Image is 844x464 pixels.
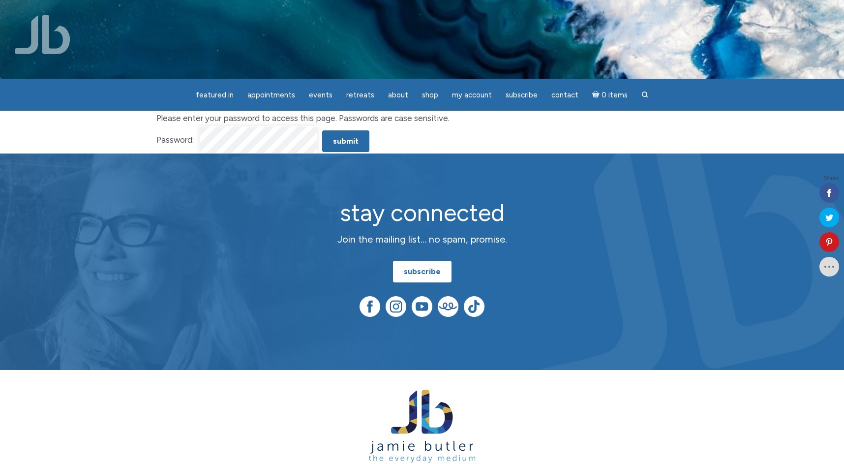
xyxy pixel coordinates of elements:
[438,296,458,317] img: Teespring
[551,91,578,99] span: Contact
[592,91,602,99] i: Cart
[386,296,406,317] img: Instagram
[369,451,476,459] a: Jamie Butler. The Everyday Medium
[247,200,597,226] h2: stay connected
[452,91,492,99] span: My Account
[823,176,839,181] span: Shares
[586,85,633,105] a: Cart0 items
[602,92,628,99] span: 0 items
[506,91,538,99] span: Subscribe
[309,91,332,99] span: Events
[15,15,70,54] img: Jamie Butler. The Everyday Medium
[369,390,476,463] img: Jamie Butler. The Everyday Medium
[545,86,584,105] a: Contact
[422,91,438,99] span: Shop
[346,91,374,99] span: Retreats
[464,296,484,317] img: TikTok
[393,261,452,282] a: subscribe
[241,86,301,105] a: Appointments
[446,86,498,105] a: My Account
[500,86,543,105] a: Subscribe
[360,296,380,317] img: Facebook
[196,91,234,99] span: featured in
[247,232,597,247] p: Join the mailing list… no spam, promise.
[303,86,338,105] a: Events
[416,86,444,105] a: Shop
[340,86,380,105] a: Retreats
[247,91,295,99] span: Appointments
[322,130,369,152] input: Submit
[190,86,240,105] a: featured in
[156,132,194,148] label: Password:
[388,91,408,99] span: About
[156,111,688,154] form: Please enter your password to access this page. Passwords are case sensitive.
[412,296,432,317] img: YouTube
[382,86,414,105] a: About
